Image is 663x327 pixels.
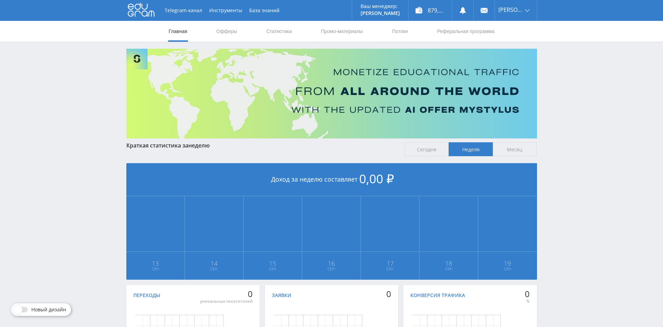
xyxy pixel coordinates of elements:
a: Статистика [266,21,293,42]
a: Офферы [216,21,238,42]
span: Неделя [449,142,493,156]
span: 16 [302,261,360,266]
a: Главная [168,21,188,42]
a: Потоки [391,21,409,42]
span: 17 [361,261,419,266]
div: Конверсия трафика [410,293,465,298]
div: уникальных посетителей [200,298,253,304]
span: Сен [244,266,302,272]
span: Сен [127,266,184,272]
span: Сен [185,266,243,272]
span: Сен [361,266,419,272]
span: Сен [479,266,537,272]
a: Реферальная программа [436,21,495,42]
p: Ваш менеджер: [361,3,400,9]
span: 0,00 ₽ [359,170,394,187]
p: [PERSON_NAME] [361,10,400,16]
img: Banner [126,49,537,138]
span: 18 [420,261,477,266]
span: Сен [302,266,360,272]
div: Переходы [133,293,160,298]
span: 19 [479,261,537,266]
span: 13 [127,261,184,266]
a: Промо-материалы [320,21,363,42]
span: неделю [188,142,210,149]
div: Заявки [272,293,291,298]
div: 0 [386,289,391,299]
span: Сегодня [404,142,449,156]
div: % [525,298,530,304]
span: Сен [420,266,477,272]
span: 15 [244,261,302,266]
span: Месяц [493,142,537,156]
div: 0 [200,289,253,299]
div: 0 [525,289,530,299]
span: [PERSON_NAME] [498,7,523,13]
div: Доход за неделю составляет [126,163,537,196]
span: Новый дизайн [31,307,66,312]
div: Краткая статистика за [126,142,398,149]
span: 14 [185,261,243,266]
